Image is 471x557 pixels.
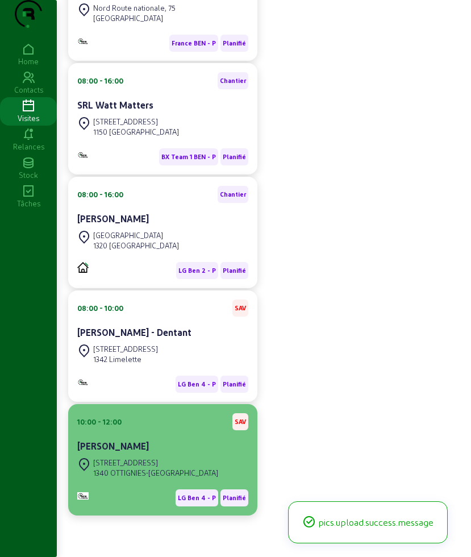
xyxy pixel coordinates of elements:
span: LG Ben 4 - P [178,380,216,388]
div: 08:00 - 16:00 [77,76,123,86]
cam-card-title: [PERSON_NAME] [77,213,149,224]
div: Nord Route nationale, 75 [93,3,176,13]
div: 08:00 - 16:00 [77,189,123,199]
div: 1150 [GEOGRAPHIC_DATA] [93,127,179,137]
div: [GEOGRAPHIC_DATA] [93,13,176,23]
div: [STREET_ADDRESS] [93,344,158,354]
span: Chantier [220,190,246,198]
div: 1320 [GEOGRAPHIC_DATA] [93,240,179,251]
img: B2B - PVELEC [77,38,89,45]
div: 1342 Limelette [93,354,158,364]
div: [STREET_ADDRESS] [93,117,179,127]
span: Planifié [223,267,246,275]
div: [GEOGRAPHIC_DATA] [93,230,179,240]
div: [STREET_ADDRESS] [93,458,218,468]
img: B2B - PVELEC [77,151,89,159]
span: LG Ben 4 - P [178,494,216,502]
img: Monitoring et Maintenance [77,492,89,500]
cam-card-title: [PERSON_NAME] - Dentant [77,327,191,338]
span: LG Ben 2 - P [178,267,216,275]
span: BX Team 1 BEN - P [161,153,216,161]
span: SAV [235,304,246,312]
div: pics.upload.success.message [302,516,434,529]
div: 08:00 - 10:00 [77,303,123,313]
div: 1340 OTTIGNIES-[GEOGRAPHIC_DATA] [93,468,218,478]
span: SAV [235,418,246,426]
span: Chantier [220,77,246,85]
span: Planifié [223,39,246,47]
span: Planifié [223,380,246,388]
span: France BEN - P [172,39,216,47]
img: PVELEC [77,262,89,273]
cam-card-title: [PERSON_NAME] [77,440,149,451]
span: Planifié [223,494,246,502]
img: Monitoring et Maintenance [77,379,89,386]
span: Planifié [223,153,246,161]
div: 10:00 - 12:00 [77,417,122,427]
cam-card-title: SRL Watt Matters [77,99,153,110]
